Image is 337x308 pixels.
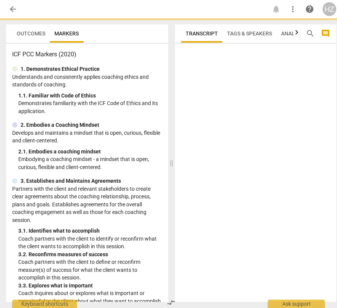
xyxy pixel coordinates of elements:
p: Demonstrates familiarity with the ICF Code of Ethics and its application. [18,99,162,115]
div: Ask support [268,300,325,308]
div: 2. 1. Embodies a coaching mindset [18,148,162,156]
span: Outcomes [17,30,45,37]
span: comment [321,29,330,38]
p: 3. Establishes and Maintains Agreements [21,177,121,185]
p: Coach partners with the client to define or reconfirm measure(s) of success for what the client w... [18,258,162,282]
p: Coach partners with the client to identify or reconfirm what the client wants to accomplish in th... [18,235,162,251]
button: Show/Hide comments [320,27,332,40]
div: 3. 2. Reconfirms measures of success [18,251,162,259]
span: Transcript [186,30,218,37]
p: Understands and consistently applies coaching ethics and standards of coaching. [12,73,162,89]
p: 2. Embodies a Coaching Mindset [21,121,99,129]
span: compare_arrows [167,298,176,307]
p: Partners with the client and relevant stakeholders to create clear agreements about the coaching ... [12,185,162,224]
span: help [305,5,314,14]
button: Search [304,27,316,40]
div: 3. 3. Explores what is important [18,282,162,290]
span: Analytics [281,30,309,37]
span: Tags & Speakers [227,30,272,37]
span: Markers [54,30,79,37]
span: search [306,29,315,38]
p: 1. Demonstrates Ethical Practice [21,65,100,73]
div: Keyboard shortcuts [12,300,77,308]
p: Embodying a coaching mindset - a mindset that is open, curious, flexible and client-centered. [18,155,162,171]
div: 3. 1. Identifies what to accomplish [18,227,162,235]
div: 1. 1. Familiar with Code of Ethics [18,92,162,100]
button: HZ [323,2,336,16]
p: Develops and maintains a mindset that is open, curious, flexible and client-centered. [12,129,162,145]
a: Help [303,2,316,16]
span: more_vert [288,5,297,14]
h3: ICF PCC Markers (2020) [12,50,162,59]
span: arrow_back [8,5,17,14]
